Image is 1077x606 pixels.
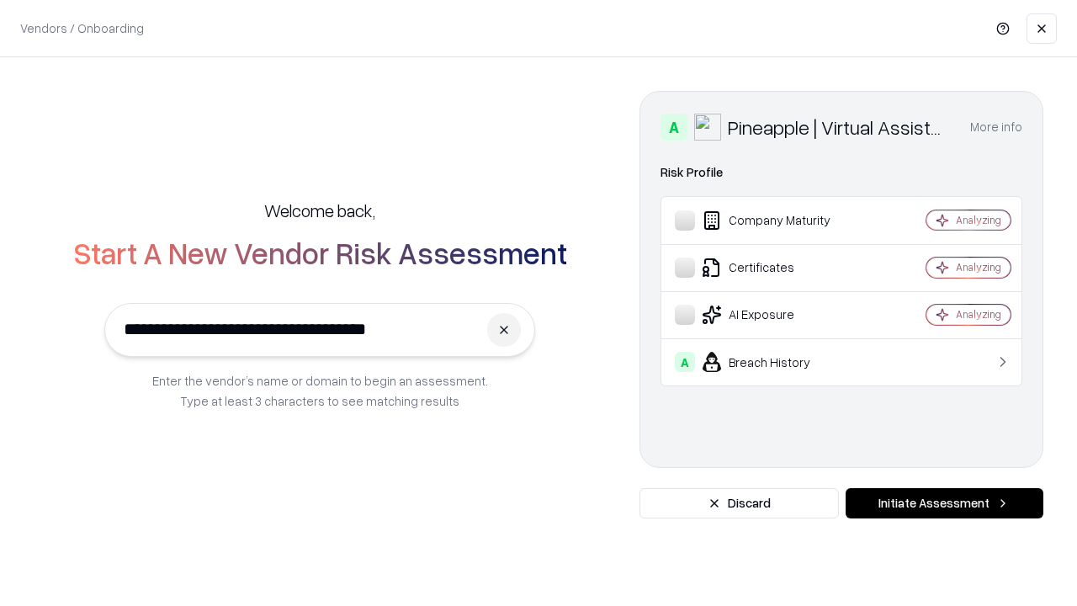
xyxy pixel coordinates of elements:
div: A [661,114,687,141]
div: Analyzing [956,213,1001,227]
div: A [675,352,695,372]
h2: Start A New Vendor Risk Assessment [73,236,567,269]
div: Pineapple | Virtual Assistant Agency [728,114,950,141]
div: Risk Profile [661,162,1022,183]
div: AI Exposure [675,305,876,325]
div: Analyzing [956,307,1001,322]
p: Vendors / Onboarding [20,19,144,37]
button: More info [970,112,1022,142]
div: Breach History [675,352,876,372]
h5: Welcome back, [264,199,375,222]
img: Pineapple | Virtual Assistant Agency [694,114,721,141]
div: Analyzing [956,260,1001,274]
div: Certificates [675,258,876,278]
div: Company Maturity [675,210,876,231]
button: Discard [639,488,839,518]
p: Enter the vendor’s name or domain to begin an assessment. Type at least 3 characters to see match... [152,370,488,411]
button: Initiate Assessment [846,488,1043,518]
